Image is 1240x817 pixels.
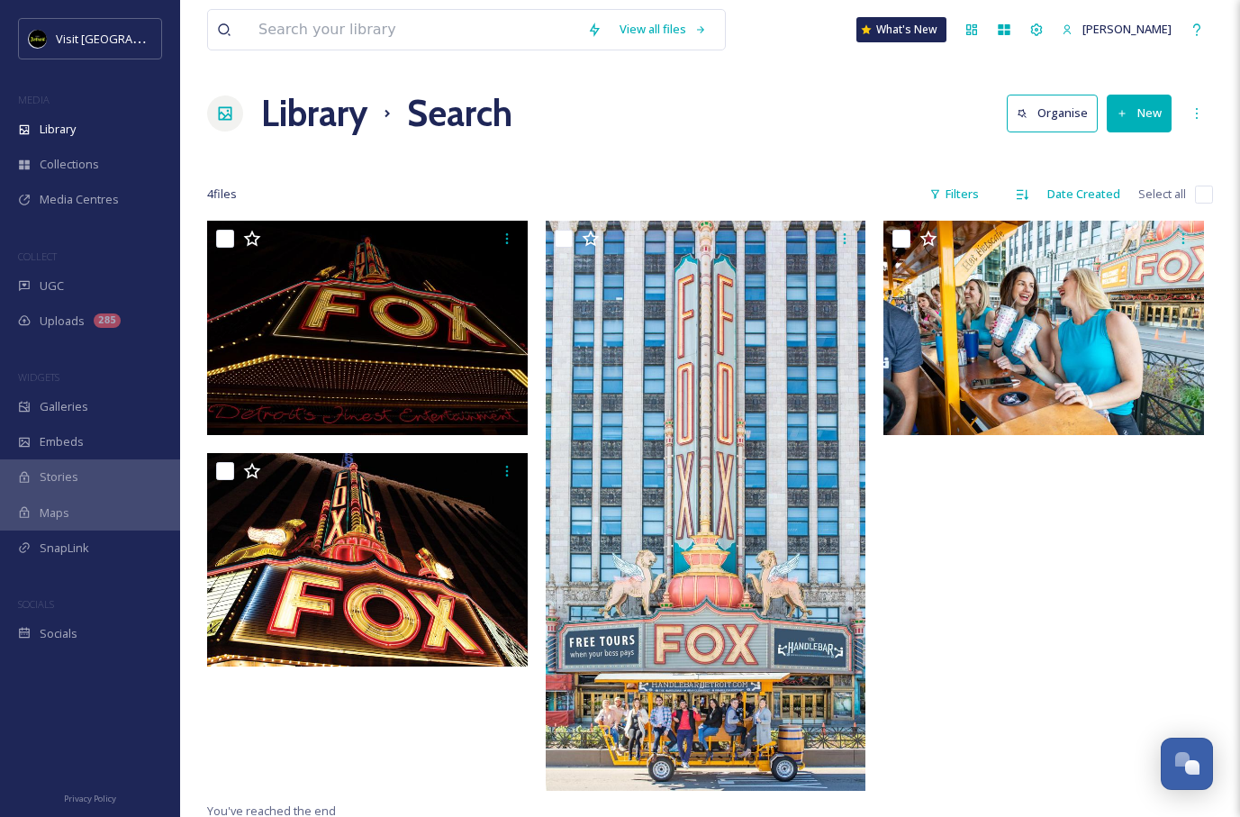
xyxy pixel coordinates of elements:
span: Embeds [40,433,84,450]
span: Socials [40,625,77,642]
span: Stories [40,468,78,486]
a: What's New [856,17,946,42]
span: Media Centres [40,191,119,208]
span: COLLECT [18,250,57,263]
img: EPIC emily and crew laughing FOX theatre in background.jpg [883,221,1204,435]
span: Collections [40,156,99,173]
a: Privacy Policy [64,786,116,808]
span: WIDGETS [18,370,59,384]
a: [PERSON_NAME] [1053,12,1181,47]
span: Select all [1138,186,1186,203]
span: Maps [40,504,69,522]
img: c5757e9228c1931ae71082f4811cd38cda3f2c6c8aba10e9b84b536c20244f21.jpg [207,221,528,435]
div: 285 [94,313,121,328]
span: 4 file s [207,186,237,203]
span: Library [40,121,76,138]
span: Galleries [40,398,88,415]
span: Privacy Policy [64,793,116,804]
a: Library [261,86,367,141]
span: SOCIALS [18,597,54,611]
img: VISIT%20DETROIT%20LOGO%20-%20BLACK%20BACKGROUND.png [29,30,47,48]
span: [PERSON_NAME] [1082,21,1172,37]
img: Fox_Theatre_Detroit_Exterior.jpeg [207,452,528,667]
span: Visit [GEOGRAPHIC_DATA] [56,30,195,47]
button: Open Chat [1161,738,1213,790]
span: UGC [40,277,64,295]
div: Date Created [1038,177,1129,212]
h1: Search [407,86,512,141]
img: Fox theatre with HandleBar signs.jpg [546,221,866,791]
button: New [1107,95,1172,132]
div: Filters [920,177,988,212]
a: Organise [1007,95,1107,132]
a: View all files [611,12,716,47]
span: MEDIA [18,93,50,106]
input: Search your library [249,10,578,50]
span: Uploads [40,313,85,330]
span: SnapLink [40,540,89,557]
button: Organise [1007,95,1098,132]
